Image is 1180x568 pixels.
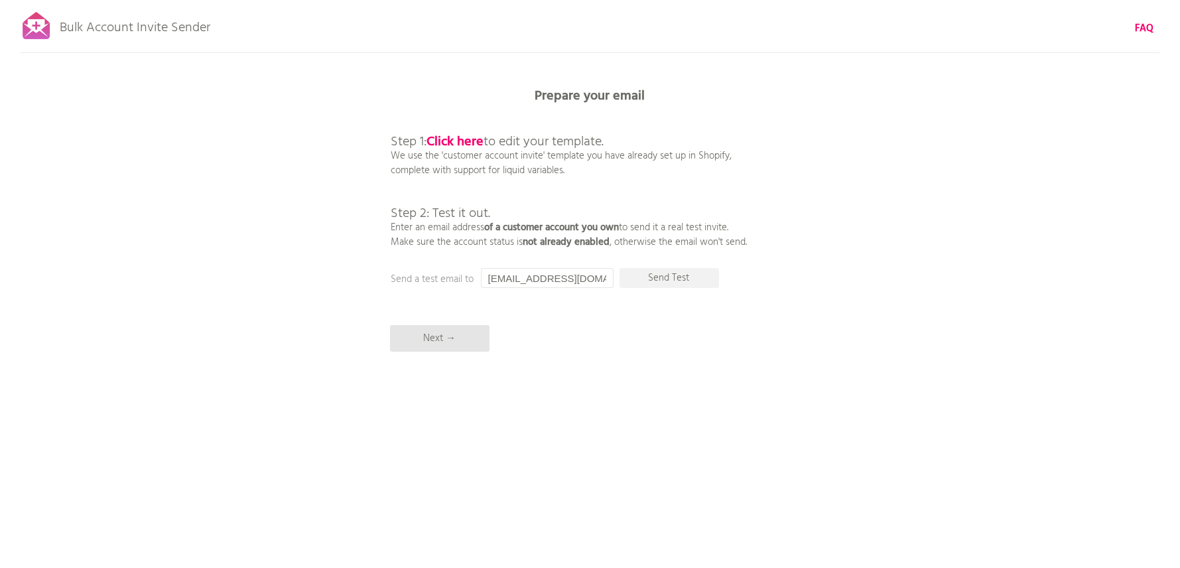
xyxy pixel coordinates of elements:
p: Next → [390,325,490,352]
a: FAQ [1135,21,1153,36]
a: Click here [427,131,484,153]
p: We use the 'customer account invite' template you have already set up in Shopify, complete with s... [391,106,748,249]
b: not already enabled [523,234,610,250]
span: Step 1: to edit your template. [391,131,604,153]
p: Bulk Account Invite Sender [60,8,210,41]
p: Send Test [620,268,719,288]
span: Step 2: Test it out. [391,203,491,224]
b: of a customer account you own [485,220,620,236]
p: Send a test email to [391,272,657,287]
b: Prepare your email [535,86,645,107]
